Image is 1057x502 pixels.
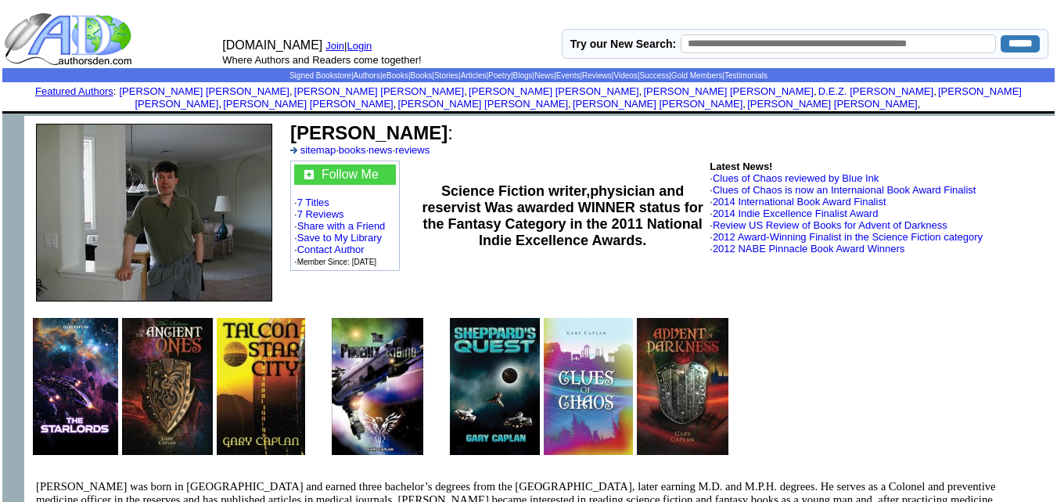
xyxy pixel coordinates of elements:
[290,144,430,156] font: · · ·
[411,71,433,80] a: Books
[724,71,768,80] a: Testimonials
[290,122,453,143] font: :
[818,85,933,97] a: D.E.Z. [PERSON_NAME]
[713,184,976,196] a: Clues of Chaos is now an Internaional Book Award Finalist
[527,111,530,114] img: shim.gif
[488,71,511,80] a: Poetry
[297,244,365,255] a: Contact Author
[467,88,469,96] font: i
[297,208,344,220] a: 7 Reviews
[671,71,723,80] a: Gold Members
[710,172,879,184] font: ·
[297,258,377,266] font: Member Since: [DATE]
[461,71,487,80] a: Articles
[395,144,430,156] a: reviews
[613,71,637,80] a: Videos
[713,231,983,243] a: 2012 Award-Winning Finalist in the Science Fiction category
[637,318,728,455] img: 33425.jpg
[222,38,322,52] font: [DOMAIN_NAME]
[223,98,393,110] a: [PERSON_NAME] [PERSON_NAME]
[556,71,581,80] a: Events
[747,98,917,110] a: [PERSON_NAME] [PERSON_NAME]
[570,38,676,50] label: Try our New Search:
[369,144,392,156] a: news
[817,88,818,96] font: i
[347,40,372,52] a: Login
[293,88,294,96] font: i
[289,71,768,80] span: | | | | | | | | | | | | | |
[713,172,879,184] a: Clues of Chaos reviewed by Blue Ink
[527,114,530,116] img: shim.gif
[713,196,886,208] a: 2014 International Book Award Finalist
[297,232,382,244] a: Save to My Library
[469,85,638,97] a: [PERSON_NAME] [PERSON_NAME]
[573,98,742,110] a: [PERSON_NAME] [PERSON_NAME]
[713,243,904,255] a: 2012 NABE Pinnacle Book Award Winners
[344,40,377,52] font: |
[119,85,289,97] a: [PERSON_NAME] [PERSON_NAME]
[920,100,922,109] font: i
[710,184,976,196] font: ·
[119,85,1021,110] font: , , , , , , , , , ,
[290,122,448,143] b: [PERSON_NAME]
[222,54,421,66] font: Where Authors and Readers come together!
[304,170,314,179] img: gc.jpg
[4,12,135,67] img: logo_ad.gif
[398,98,568,110] a: [PERSON_NAME] [PERSON_NAME]
[713,208,879,219] a: 2014 Indie Excellence Finalist Award
[544,318,633,455] img: 66133.jpg
[710,231,983,243] font: ·
[642,88,643,96] font: i
[571,100,573,109] font: i
[710,196,886,208] font: ·
[937,88,938,96] font: i
[710,208,878,219] font: ·
[513,71,533,80] a: Blogs
[294,85,464,97] a: [PERSON_NAME] [PERSON_NAME]
[713,219,947,231] a: Review US Review of Books for Advent of Darkness
[122,318,214,455] img: 44082.jpg
[710,161,772,172] b: Latest News!
[582,71,612,80] a: Reviews
[643,85,813,97] a: [PERSON_NAME] [PERSON_NAME]
[135,85,1021,110] a: [PERSON_NAME] [PERSON_NAME]
[339,144,366,156] a: books
[534,71,554,80] a: News
[297,220,386,232] a: Share with a Friend
[322,168,379,181] a: Follow Me
[309,318,446,455] img: 33421.jpg
[710,219,947,231] font: ·
[434,71,458,80] a: Stories
[297,197,329,208] a: 7 Titles
[221,100,223,109] font: i
[290,147,297,153] img: a_336699.gif
[35,85,113,97] a: Featured Authors
[35,85,116,97] font: :
[33,318,118,455] img: 80524.jpg
[289,71,351,80] a: Signed Bookstore
[294,164,396,267] font: · · · · · ·
[396,100,397,109] font: i
[325,40,344,52] a: Join
[300,144,336,156] a: sitemap
[710,243,904,255] font: ·
[36,124,272,302] img: 106460.JPG
[450,318,540,455] img: 74961.jpg
[746,100,747,109] font: i
[217,318,305,455] img: 51239.jpg
[2,116,24,138] img: shim.gif
[383,71,408,80] a: eBooks
[639,71,669,80] a: Success
[422,183,703,248] b: Science Fiction writer,physician and reservist Was awarded WINNER status for the Fantasy Category...
[353,71,379,80] a: Authors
